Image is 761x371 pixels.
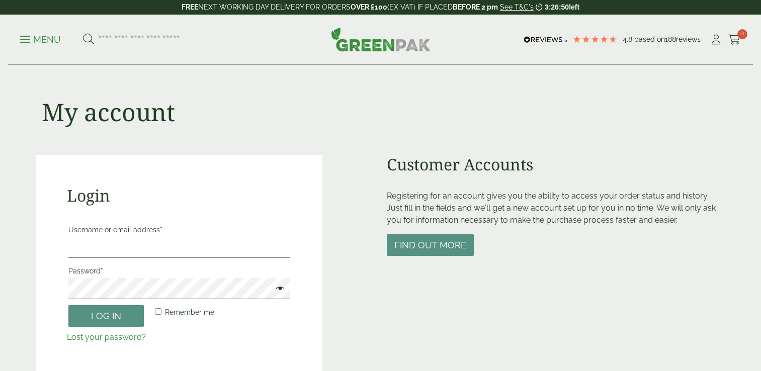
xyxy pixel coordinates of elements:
label: Username or email address [68,223,290,237]
span: Remember me [165,308,214,316]
span: Based on [634,35,665,43]
a: Find out more [387,241,474,250]
i: My Account [710,35,722,45]
strong: BEFORE 2 pm [453,3,498,11]
label: Password [68,264,290,278]
div: 4.79 Stars [572,35,618,44]
h2: Login [67,186,292,205]
span: reviews [676,35,701,43]
span: left [569,3,579,11]
span: 0 [737,29,747,39]
strong: OVER £100 [351,3,387,11]
a: 0 [728,32,741,47]
a: See T&C's [500,3,534,11]
a: Lost your password? [67,332,146,342]
a: Menu [20,34,61,44]
input: Remember me [155,308,161,315]
p: Menu [20,34,61,46]
button: Find out more [387,234,474,256]
span: 188 [665,35,676,43]
i: Cart [728,35,741,45]
p: Registering for an account gives you the ability to access your order status and history. Just fi... [387,190,725,226]
h2: Customer Accounts [387,155,725,174]
button: Log in [68,305,144,327]
img: GreenPak Supplies [331,27,431,51]
span: 4.8 [623,35,634,43]
h1: My account [42,98,175,127]
span: 3:26:50 [545,3,569,11]
img: REVIEWS.io [524,36,567,43]
strong: FREE [182,3,198,11]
